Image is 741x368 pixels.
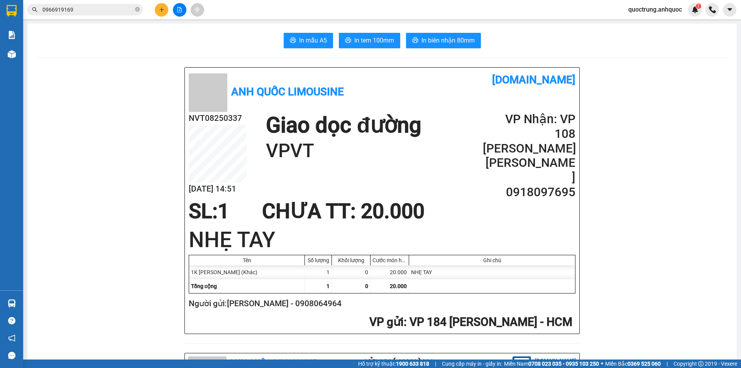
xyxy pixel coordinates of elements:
[7,7,19,15] span: Gửi:
[697,3,700,9] span: 1
[411,257,573,263] div: Ghi chú
[372,257,407,263] div: Cước món hàng
[189,112,247,125] h2: NVT08250337
[7,34,68,44] div: [PERSON_NAME]
[435,360,436,368] span: |
[354,36,394,45] span: In tem 100mm
[628,361,661,367] strong: 0369 525 060
[191,283,217,289] span: Tổng cộng
[195,7,200,12] span: aim
[327,283,330,289] span: 1
[726,6,733,13] span: caret-down
[667,360,668,368] span: |
[345,37,351,44] span: printer
[409,265,575,279] div: NHẸ TAY
[8,317,15,324] span: question-circle
[257,200,429,223] div: CHƯA TT : 20.000
[696,3,701,9] sup: 1
[173,3,186,17] button: file-add
[7,5,17,17] img: logo-vxr
[135,6,140,14] span: close-circle
[370,265,409,279] div: 20.000
[189,183,247,195] h2: [DATE] 14:51
[492,73,575,86] b: [DOMAIN_NAME]
[406,33,481,48] button: printerIn biên nhận 80mm
[442,360,502,368] span: Cung cấp máy in - giấy in:
[396,361,429,367] strong: 1900 633 818
[8,299,16,307] img: warehouse-icon
[622,5,688,14] span: quoctrung.anhquoc
[528,361,599,367] strong: 0708 023 035 - 0935 103 250
[8,50,16,58] img: warehouse-icon
[601,362,603,365] span: ⚪️
[191,257,303,263] div: Tên
[231,85,344,98] b: Anh Quốc Limousine
[32,7,37,12] span: search
[390,283,407,289] span: 20.000
[135,7,140,12] span: close-circle
[191,3,204,17] button: aim
[483,156,575,185] h2: [PERSON_NAME]
[290,37,296,44] span: printer
[85,45,114,59] span: VPVT
[483,185,575,200] h2: 0918097695
[365,283,368,289] span: 0
[483,112,575,156] h2: VP Nhận: VP 108 [PERSON_NAME]
[605,360,661,368] span: Miền Bắc
[8,334,15,342] span: notification
[266,139,421,163] h1: VPVT
[229,358,317,368] b: Anh Quốc Limousine
[189,265,305,279] div: 1K [PERSON_NAME] (Khác)
[189,225,575,255] h1: NHẸ TAY
[155,3,168,17] button: plus
[74,7,92,15] span: Nhận:
[421,36,475,45] span: In biên nhận 80mm
[74,49,85,58] span: DĐ:
[332,265,370,279] div: 0
[362,358,435,368] b: Gửi khách hàng
[307,257,330,263] div: Số lượng
[339,33,400,48] button: printerIn tem 100mm
[698,361,704,366] span: copyright
[7,7,68,34] div: VP 184 [PERSON_NAME] - HCM
[177,7,182,12] span: file-add
[218,199,229,223] span: 1
[189,199,218,223] span: SL:
[358,360,429,368] span: Hỗ trợ kỹ thuật:
[74,25,136,34] div: [PERSON_NAME]
[709,6,716,13] img: phone-icon
[8,352,15,359] span: message
[189,297,572,310] h2: Người gửi: [PERSON_NAME] - 0908064964
[42,5,134,14] input: Tìm tên, số ĐT hoặc mã đơn
[8,31,16,39] img: solution-icon
[189,314,572,330] h2: : VP 184 [PERSON_NAME] - HCM
[74,7,136,25] div: VP 108 [PERSON_NAME]
[535,358,576,364] b: [DOMAIN_NAME]
[412,37,418,44] span: printer
[74,34,136,45] div: 0918097695
[692,6,699,13] img: icon-new-feature
[369,315,404,329] span: VP gửi
[723,3,736,17] button: caret-down
[334,257,368,263] div: Khối lượng
[7,44,68,54] div: 0908064964
[284,33,333,48] button: printerIn mẫu A5
[504,360,599,368] span: Miền Nam
[299,36,327,45] span: In mẫu A5
[159,7,164,12] span: plus
[305,265,332,279] div: 1
[266,112,421,139] h1: Giao dọc đường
